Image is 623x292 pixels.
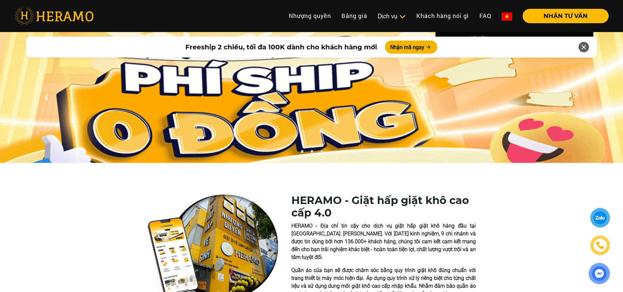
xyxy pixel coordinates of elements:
p: HERAMO - Địa chỉ tin cậy cho dịch vụ giặt hấp giặt khô hàng đầu tại [GEOGRAPHIC_DATA]. [PERSON_NA... [291,222,476,261]
div: Dịch vụ [378,12,406,21]
a: Khách hàng nói gì [411,9,474,23]
button: 2 [308,150,315,156]
button: Nhận mã ngay [385,41,437,54]
img: subToggleIcon [399,13,406,20]
a: Nhượng quyền [284,9,336,23]
a: Bảng giá [336,9,372,23]
button: 1 [299,150,305,156]
button: NHẬN TƯ VẤN [523,9,609,23]
img: heramo-logo.png [14,8,94,25]
span: Freeship 2 chiều, tối đa 100K dành cho khách hàng mới [185,42,377,52]
h1: HERAMO - Giặt hấp giặt khô cao cấp 4.0 [291,194,476,219]
a: FAQ [474,9,496,23]
a: NHẬN TƯ VẤN [517,13,609,19]
img: vn-flag.png [502,12,512,21]
a: phone-icon [590,235,610,255]
button: 3 [318,150,325,156]
img: phone-icon [596,241,604,249]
